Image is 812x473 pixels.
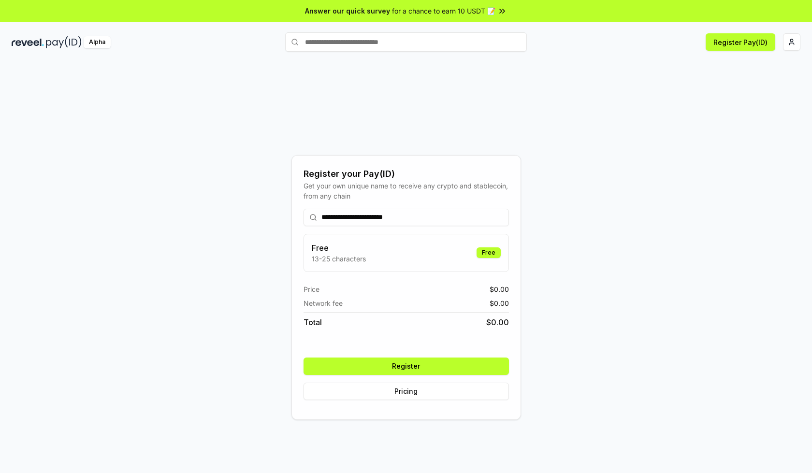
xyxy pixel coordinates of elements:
div: Free [477,247,501,258]
span: Price [304,284,319,294]
button: Register Pay(ID) [706,33,775,51]
button: Pricing [304,383,509,400]
span: for a chance to earn 10 USDT 📝 [392,6,495,16]
span: Network fee [304,298,343,308]
div: Register your Pay(ID) [304,167,509,181]
span: $ 0.00 [490,298,509,308]
span: $ 0.00 [490,284,509,294]
p: 13-25 characters [312,254,366,264]
div: Get your own unique name to receive any crypto and stablecoin, from any chain [304,181,509,201]
h3: Free [312,242,366,254]
img: pay_id [46,36,82,48]
span: Answer our quick survey [305,6,390,16]
div: Alpha [84,36,111,48]
span: Total [304,316,322,328]
button: Register [304,358,509,375]
img: reveel_dark [12,36,44,48]
span: $ 0.00 [486,316,509,328]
